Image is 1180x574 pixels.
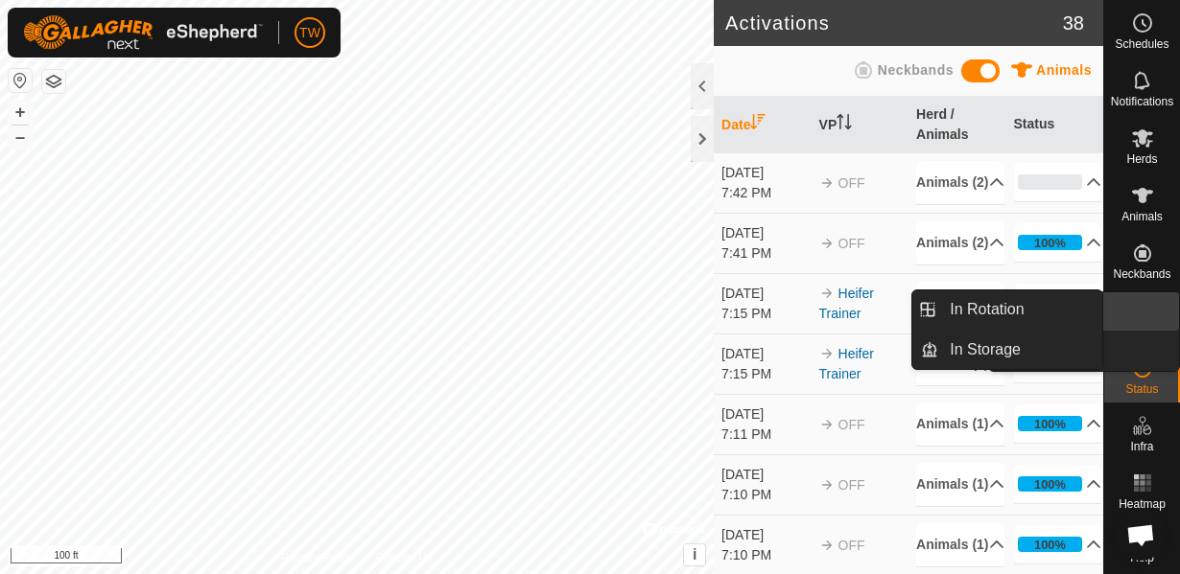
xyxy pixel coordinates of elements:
[838,538,865,553] span: OFF
[812,97,909,153] th: VP
[721,183,810,203] div: 7:42 PM
[1115,38,1168,50] span: Schedules
[838,175,865,191] span: OFF
[819,477,835,493] img: arrow
[376,549,433,566] a: Contact Us
[9,126,32,149] button: –
[714,97,811,153] th: Date
[721,243,810,264] div: 7:41 PM
[1113,268,1170,280] span: Neckbands
[819,346,835,361] img: arrow
[1115,509,1167,561] div: Open chat
[1018,476,1083,492] div: 100%
[1121,211,1163,222] span: Animals
[1014,465,1102,503] p-accordion-header: 100%
[721,284,810,304] div: [DATE]
[878,62,954,78] span: Neckbands
[1034,536,1066,554] div: 100%
[916,221,1004,264] p-accordion-header: Animals (2)
[750,117,766,132] p-sorticon: Activate to sort
[837,117,852,132] p-sorticon: Activate to sort
[1018,174,1083,190] div: 0%
[909,97,1005,153] th: Herd / Animals
[23,15,263,50] img: Gallagher Logo
[721,425,810,445] div: 7:11 PM
[1018,235,1083,250] div: 100%
[819,175,835,191] img: arrow
[1130,441,1153,452] span: Infra
[1130,552,1154,563] span: Help
[912,290,1102,329] li: In Rotation
[916,161,1004,204] p-accordion-header: Animals (2)
[721,223,810,243] div: [DATE]
[721,364,810,384] div: 7:15 PM
[1126,153,1157,165] span: Herds
[1018,537,1083,552] div: 100%
[684,544,705,565] button: i
[9,69,32,92] button: Reset Map
[1119,498,1166,510] span: Heatmap
[42,70,65,93] button: Map Layers
[912,331,1102,369] li: In Storage
[1111,96,1173,107] span: Notifications
[916,282,1004,325] p-accordion-header: Animals (1)
[721,525,810,545] div: [DATE]
[1104,517,1180,571] a: Help
[721,545,810,565] div: 7:10 PM
[838,236,865,251] span: OFF
[721,465,810,485] div: [DATE]
[938,290,1102,329] a: In Rotation
[725,11,1063,34] h2: Activations
[721,344,810,364] div: [DATE]
[950,338,1021,361] span: In Storage
[281,549,353,566] a: Privacy Policy
[819,286,835,301] img: arrow
[1034,415,1066,433] div: 100%
[721,485,810,505] div: 7:10 PM
[1014,163,1102,201] p-accordion-header: 0%
[950,298,1024,321] span: In Rotation
[1014,525,1102,563] p-accordion-header: 100%
[721,304,810,324] div: 7:15 PM
[819,236,835,251] img: arrow
[819,417,835,432] img: arrow
[819,346,874,381] a: Heifer Trainer
[721,163,810,183] div: [DATE]
[1034,234,1066,252] div: 100%
[721,404,810,425] div: [DATE]
[916,523,1004,566] p-accordion-header: Animals (1)
[838,477,865,493] span: OFF
[1014,404,1102,443] p-accordion-header: 100%
[1063,9,1084,37] span: 38
[693,546,696,563] span: i
[299,23,320,43] span: TW
[1014,223,1102,262] p-accordion-header: 100%
[938,331,1102,369] a: In Storage
[1034,475,1066,494] div: 100%
[1018,416,1083,431] div: 100%
[819,286,874,321] a: Heifer Trainer
[1014,284,1102,322] p-accordion-header: 100%
[916,402,1004,446] p-accordion-header: Animals (1)
[1006,97,1103,153] th: Status
[9,101,32,124] button: +
[838,417,865,432] span: OFF
[1036,62,1092,78] span: Animals
[1125,383,1158,395] span: Status
[916,463,1004,506] p-accordion-header: Animals (1)
[819,538,835,553] img: arrow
